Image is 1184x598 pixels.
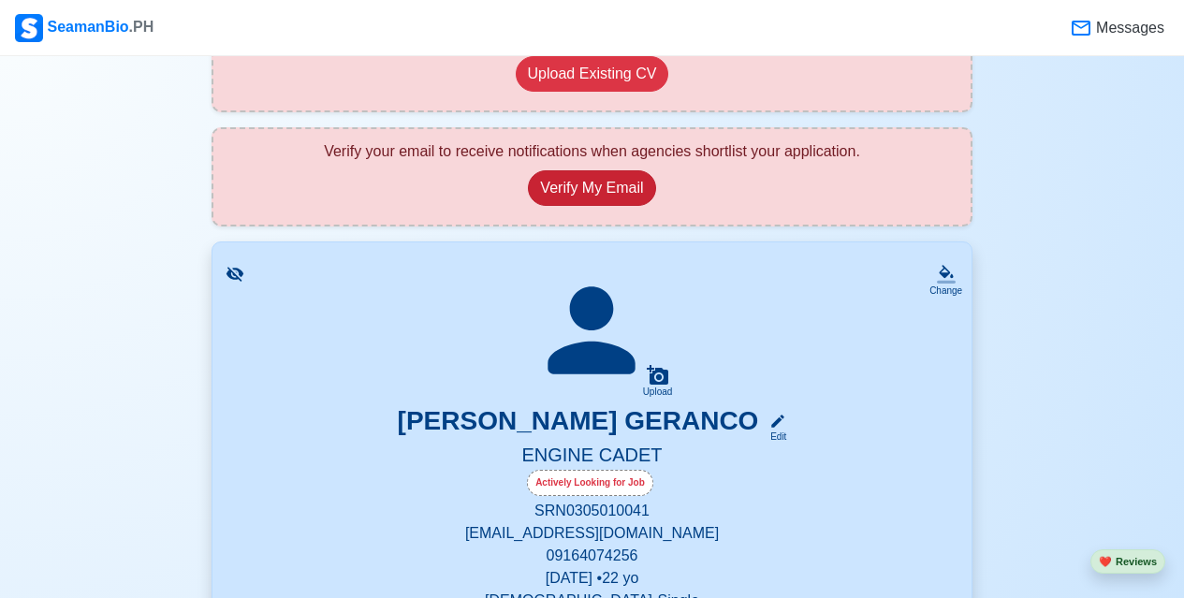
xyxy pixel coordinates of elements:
[398,405,759,444] h3: [PERSON_NAME] GERANCO
[235,500,949,522] p: SRN 0305010041
[516,56,669,92] button: Upload Existing CV
[15,14,43,42] img: Logo
[929,284,962,298] div: Change
[1090,549,1165,575] button: heartReviews
[235,522,949,545] p: [EMAIL_ADDRESS][DOMAIN_NAME]
[235,444,949,470] h5: ENGINE CADET
[232,140,952,163] div: Verify your email to receive notifications when agencies shortlist your application.
[1099,556,1112,567] span: heart
[762,430,786,444] div: Edit
[15,14,153,42] div: SeamanBio
[1092,17,1164,39] span: Messages
[527,470,653,496] div: Actively Looking for Job
[235,567,949,590] p: [DATE] • 22 yo
[235,545,949,567] p: 09164074256
[129,19,154,35] span: .PH
[528,170,655,206] button: Verify My Email
[643,387,673,398] div: Upload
